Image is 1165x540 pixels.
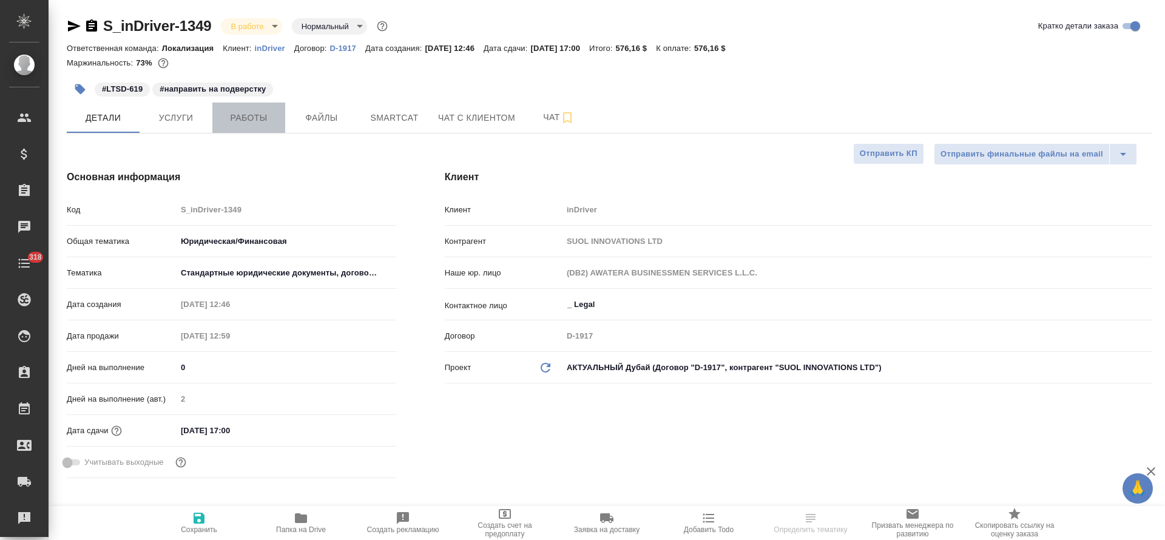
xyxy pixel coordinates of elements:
div: В работе [292,18,367,35]
span: Папка на Drive [276,525,326,534]
p: Клиент: [223,44,254,53]
button: Выбери, если сб и вс нужно считать рабочими днями для выполнения заказа. [173,454,189,470]
p: Маржинальность: [67,58,136,67]
p: Договор: [294,44,330,53]
input: Пустое поле [562,232,1152,250]
button: Сохранить [148,506,250,540]
div: split button [934,143,1137,165]
button: Скопировать ссылку на оценку заказа [964,506,1065,540]
a: 318 [3,248,46,278]
div: Стандартные юридические документы, договоры, уставы [177,263,396,283]
button: В работе [227,21,267,32]
p: Тематика [67,267,177,279]
button: Open [1145,303,1147,306]
span: направить на подверстку [151,83,274,93]
p: Дата продажи [67,330,177,342]
button: 🙏 [1123,473,1153,504]
span: Определить тематику [774,525,847,534]
button: Заявка на доставку [556,506,658,540]
div: АКТУАЛЬНЫЙ Дубай (Договор "D-1917", контрагент "SUOL INNOVATIONS LTD") [562,357,1152,378]
p: Общая тематика [67,235,177,248]
span: Создать рекламацию [367,525,439,534]
div: Юридическая/Финансовая [177,231,396,252]
p: 73% [136,58,155,67]
span: Учитывать выходные [84,456,164,468]
input: ✎ Введи что-нибудь [177,359,396,376]
p: #направить на подверстку [160,83,266,95]
p: Дата сдачи: [484,44,530,53]
p: Код [67,204,177,216]
p: Договор [445,330,562,342]
input: Пустое поле [562,201,1152,218]
button: Создать счет на предоплату [454,506,556,540]
button: 12639.20 RUB; [155,55,171,71]
p: Локализация [162,44,223,53]
span: Чат с клиентом [438,110,515,126]
span: 🙏 [1127,476,1148,501]
span: Добавить Todo [684,525,734,534]
p: К оплате: [656,44,694,53]
span: 318 [22,251,49,263]
svg: Подписаться [560,110,575,125]
p: Наше юр. лицо [445,267,562,279]
span: Сохранить [181,525,217,534]
button: Скопировать ссылку [84,19,99,33]
span: Smartcat [365,110,424,126]
p: [DATE] 17:00 [530,44,589,53]
button: Скопировать ссылку для ЯМессенджера [67,19,81,33]
span: Заявка на доставку [574,525,640,534]
a: inDriver [255,42,294,53]
button: Добавить Todo [658,506,760,540]
p: inDriver [255,44,294,53]
h4: Клиент [445,170,1152,184]
p: 576,16 $ [616,44,657,53]
span: Работы [220,110,278,126]
p: 576,16 $ [694,44,735,53]
p: Дней на выполнение (авт.) [67,393,177,405]
button: Отправить КП [853,143,924,164]
span: Скопировать ссылку на оценку заказа [971,521,1058,538]
p: Итого: [589,44,615,53]
a: S_inDriver-1349 [103,18,211,34]
span: Кратко детали заказа [1038,20,1118,32]
input: Пустое поле [177,327,283,345]
button: Нормальный [298,21,353,32]
p: #LTSD-619 [102,83,143,95]
input: Пустое поле [562,264,1152,282]
span: LTSD-619 [93,83,151,93]
span: Призвать менеджера по развитию [869,521,956,538]
button: Определить тематику [760,506,862,540]
p: Дата создания [67,299,177,311]
p: Дата создания: [365,44,425,53]
p: D-1917 [330,44,365,53]
p: Контактное лицо [445,300,562,312]
input: Пустое поле [177,201,396,218]
input: Пустое поле [177,295,283,313]
p: Клиент [445,204,562,216]
button: Создать рекламацию [352,506,454,540]
input: Пустое поле [562,327,1152,345]
h4: Основная информация [67,170,396,184]
span: Отправить КП [860,147,917,161]
p: Дата сдачи [67,425,109,437]
span: Файлы [292,110,351,126]
button: Добавить тэг [67,76,93,103]
span: Создать счет на предоплату [461,521,549,538]
span: Услуги [147,110,205,126]
span: Детали [74,110,132,126]
p: Контрагент [445,235,562,248]
span: Чат [530,110,588,125]
div: В работе [221,18,282,35]
input: Пустое поле [177,390,396,408]
a: D-1917 [330,42,365,53]
button: Если добавить услуги и заполнить их объемом, то дата рассчитается автоматически [109,423,124,439]
input: ✎ Введи что-нибудь [177,422,283,439]
p: Проект [445,362,471,374]
p: [DATE] 12:46 [425,44,484,53]
p: Дней на выполнение [67,362,177,374]
button: Доп статусы указывают на важность/срочность заказа [374,18,390,34]
button: Отправить финальные файлы на email [934,143,1110,165]
button: Призвать менеджера по развитию [862,506,964,540]
p: Ответственная команда: [67,44,162,53]
button: Папка на Drive [250,506,352,540]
